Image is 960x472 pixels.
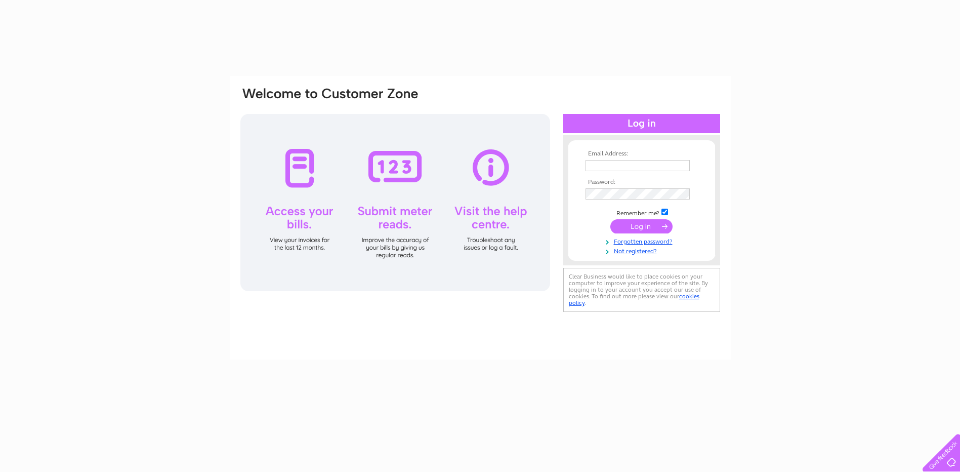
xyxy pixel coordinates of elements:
[586,236,700,246] a: Forgotten password?
[569,293,699,306] a: cookies policy
[583,150,700,158] th: Email Address:
[586,246,700,255] a: Not registered?
[610,219,673,233] input: Submit
[563,268,720,312] div: Clear Business would like to place cookies on your computer to improve your experience of the sit...
[583,207,700,217] td: Remember me?
[583,179,700,186] th: Password:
